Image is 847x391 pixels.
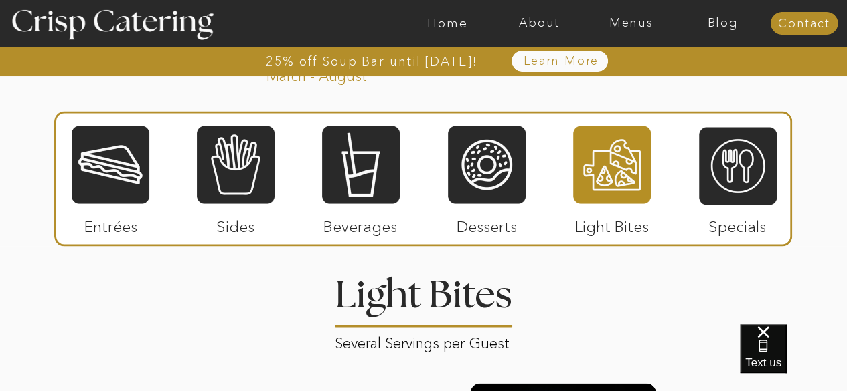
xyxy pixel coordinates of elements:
[493,17,585,30] a: About
[585,17,677,30] a: Menus
[66,203,155,242] p: Entrées
[568,203,657,242] p: Light Bites
[402,17,493,30] a: Home
[677,17,769,30] a: Blog
[191,203,280,242] p: Sides
[330,276,518,325] h2: Light Bites
[693,203,782,242] p: Specials
[316,203,405,242] p: Beverages
[335,330,514,345] p: Several Servings per Guest
[770,17,838,31] a: Contact
[740,324,847,391] iframe: podium webchat widget bubble
[493,55,630,68] a: Learn More
[443,203,532,242] p: Desserts
[266,66,451,82] p: March - August
[218,55,526,68] a: 25% off Soup Bar until [DATE]!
